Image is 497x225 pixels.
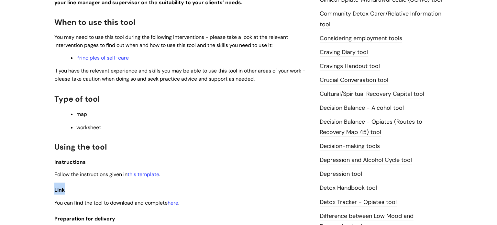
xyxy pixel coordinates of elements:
[320,156,412,164] a: Depression and Alcohol Cycle tool
[76,54,129,61] a: Principles of self-care
[320,76,388,84] a: Crucial Conversation tool
[320,48,368,57] a: Craving Diary tool
[54,215,115,222] span: Preparation for delivery
[54,142,107,152] span: Using the tool
[320,62,380,71] a: Cravings Handout tool
[54,171,160,178] span: Follow the instructions given in .
[320,184,377,192] a: Detox Handbook tool
[54,159,86,165] span: Instructions
[54,17,135,27] span: When to use this tool
[320,118,422,137] a: Decision Balance - Opiates (Routes to Recovery Map 45) tool
[76,111,87,118] span: map
[320,198,397,207] a: Detox Tracker - Opiates tool
[76,124,101,131] span: worksheet
[320,34,402,43] a: Considering employment tools
[54,34,288,49] span: You may need to use this tool during the following interventions - please take a look at the rele...
[127,171,159,178] a: this template
[168,199,178,206] a: here
[54,199,179,206] span: You can find the tool to download and complete .
[320,170,362,178] a: Depression tool
[54,67,305,82] span: If you have the relevant experience and skills you may be able to use this tool in other areas of...
[320,10,441,28] a: Community Detox Carer/Relative Information tool
[54,186,65,193] span: Link
[54,94,100,104] span: Type of tool
[320,104,404,112] a: Decision Balance - Alcohol tool
[320,90,424,98] a: Cultural/Spiritual Recovery Capital tool
[320,142,380,151] a: Decision-making tools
